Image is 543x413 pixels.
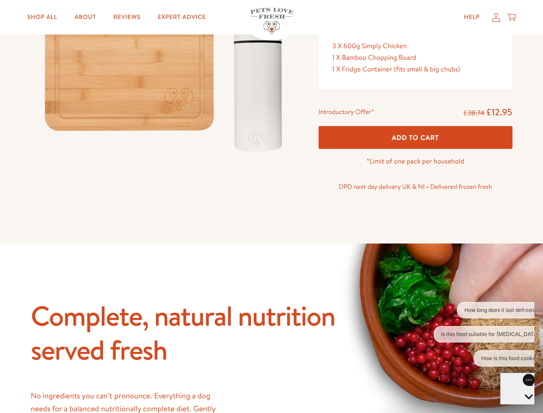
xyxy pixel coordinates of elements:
iframe: Gorgias live chat messenger [500,373,534,404]
button: Is this food suitable for [MEDICAL_DATA]? [4,24,119,40]
div: Introductory Offer* [319,106,374,119]
p: *Limit of one pack per household [319,156,512,167]
div: 1 X Fridge Container (fits small & big chubs) [332,64,499,75]
a: About [67,9,103,26]
a: Shop All [20,9,64,26]
span: 1 X Bamboo Chopping Board [332,53,417,62]
button: Add To Cart [319,126,512,149]
a: Reviews [106,9,147,26]
span: £12.95 [486,106,512,118]
img: Pets Love Fresh [250,8,293,34]
div: 3 X 600g Simply Chicken [332,40,499,52]
h2: Complete, natural nutrition served fresh [31,299,352,367]
p: DPD next day delivery UK & NI • Delivered frozen fresh [319,181,512,192]
a: Help [457,9,487,26]
iframe: Gorgias live chat conversation starters [429,302,534,374]
span: Add To Cart [392,133,439,142]
s: £38.74 [463,108,485,118]
a: Expert Advice [151,9,213,26]
button: How is this food cooked? [44,48,119,65]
